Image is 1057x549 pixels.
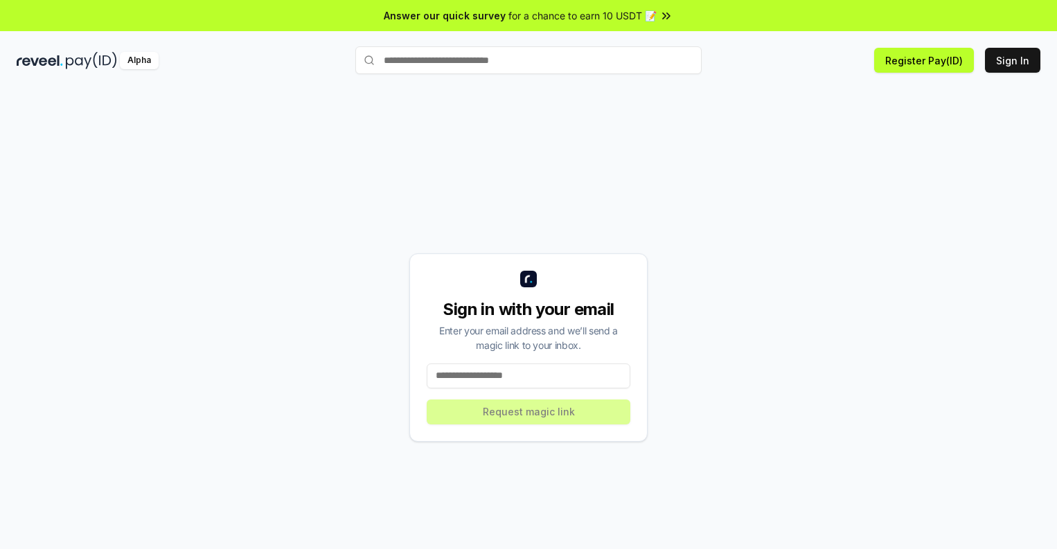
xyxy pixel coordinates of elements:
div: Alpha [120,52,159,69]
button: Register Pay(ID) [874,48,974,73]
img: reveel_dark [17,52,63,69]
img: logo_small [520,271,537,287]
div: Sign in with your email [427,298,630,321]
img: pay_id [66,52,117,69]
span: Answer our quick survey [384,8,506,23]
div: Enter your email address and we’ll send a magic link to your inbox. [427,323,630,352]
button: Sign In [985,48,1040,73]
span: for a chance to earn 10 USDT 📝 [508,8,657,23]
